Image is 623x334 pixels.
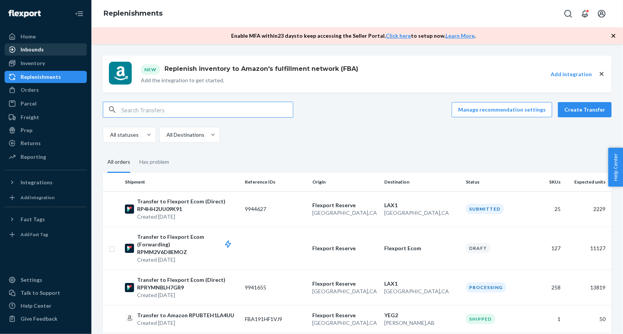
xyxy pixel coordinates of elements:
p: Created [DATE] [137,256,239,264]
a: Home [5,30,87,43]
h1: Replenish inventory to Amazon's fulfillment network (FBA) [161,64,358,74]
a: Replenishments [5,71,87,83]
th: Status [463,173,530,191]
div: New [141,64,160,75]
th: Reference IDs [242,173,309,191]
p: YEG2 [384,312,460,319]
button: Add integration [551,70,592,78]
a: Talk to Support [5,287,87,299]
div: Add Integration [21,194,54,201]
div: All Destinations [166,131,204,139]
a: Help Center [5,300,87,312]
td: 127 [530,227,564,270]
td: 2229 [564,191,612,227]
a: Inventory [5,57,87,69]
th: SKUs [530,173,564,191]
div: All statuses [110,131,139,139]
a: Learn More [446,32,474,39]
p: Flexport Reserve [312,201,378,209]
button: Fast Tags [5,213,87,225]
button: Open notifications [577,6,593,21]
button: Open Search Box [561,6,576,21]
td: 50 [564,305,612,333]
div: Replenishments [21,73,61,81]
a: Orders [5,84,87,96]
div: Help Center [21,302,51,310]
th: Expected units [564,173,612,191]
div: Fast Tags [21,216,45,223]
a: Inbounds [5,43,87,56]
a: Returns [5,137,87,149]
button: Manage recommendation settings [452,102,552,117]
td: 9941655 [242,270,309,305]
p: Created [DATE] [137,319,234,327]
td: 11127 [564,227,612,270]
button: Create Transfer [558,102,612,117]
td: 13819 [564,270,612,305]
a: Prep [5,124,87,136]
div: Orders [21,86,39,94]
a: Parcel [5,97,87,110]
td: 1 [530,305,564,333]
p: LAX1 [384,280,460,288]
p: [PERSON_NAME] , AB [384,319,460,327]
div: Parcel [21,100,37,107]
p: Created [DATE] [137,291,239,299]
p: [GEOGRAPHIC_DATA] , CA [384,209,460,217]
button: Give Feedback [5,313,87,325]
ol: breadcrumbs [97,3,169,25]
td: 9944627 [242,191,309,227]
p: Flexport Reserve [312,312,378,319]
p: [GEOGRAPHIC_DATA] , CA [312,319,378,327]
p: Add the integration to get started. [141,77,358,84]
p: Transfer to Amazon RPUBTEH1LA4UU [137,312,234,319]
p: Flexport Reserve [312,245,378,252]
p: [GEOGRAPHIC_DATA] , CA [312,209,378,217]
p: LAX1 [384,201,460,209]
a: Add Fast Tag [5,229,87,241]
div: Settings [21,276,42,284]
div: Prep [21,126,32,134]
button: Integrations [5,176,87,189]
div: Submitted [466,204,504,214]
a: Settings [5,274,87,286]
p: [GEOGRAPHIC_DATA] , CA [312,288,378,295]
div: Inventory [21,59,45,67]
a: Freight [5,111,87,123]
div: Returns [21,139,41,147]
div: Draft [466,243,490,253]
div: Home [21,33,36,40]
div: Freight [21,113,39,121]
p: Flexport Reserve [312,280,378,288]
td: FBA191HF1VJ9 [242,305,309,333]
p: Transfer to Flexport Ecom (Direct) RP4HH2UU09K91 [137,198,239,213]
th: Shipment [122,173,242,191]
div: Add Fast Tag [21,231,48,238]
td: 25 [530,191,564,227]
div: Talk to Support [21,289,60,297]
p: [GEOGRAPHIC_DATA] , CA [384,288,460,295]
th: Destination [381,173,463,191]
div: Processing [466,282,506,292]
th: Origin [309,173,381,191]
input: All statuses [109,131,110,139]
div: Shipped [466,314,495,324]
div: Reporting [21,153,46,161]
input: Search Transfers [121,102,293,117]
div: Integrations [21,179,53,186]
button: Help Center [608,148,623,187]
div: Give Feedback [21,315,58,323]
p: Transfer to Flexport Ecom (Forwarding) RPMM2V6D8EMOZ [137,233,239,256]
button: close [598,70,605,78]
p: Flexport Ecom [384,245,460,252]
div: Inbounds [21,46,44,53]
p: Transfer to Flexport Ecom (Direct) RPRYMNBLH7GR9 [137,276,239,291]
div: Has problem [139,152,169,172]
p: Enable MFA within 23 days to keep accessing the Seller Portal. to setup now. . [231,32,476,40]
button: Open account menu [594,6,609,21]
div: All orders [107,152,130,173]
